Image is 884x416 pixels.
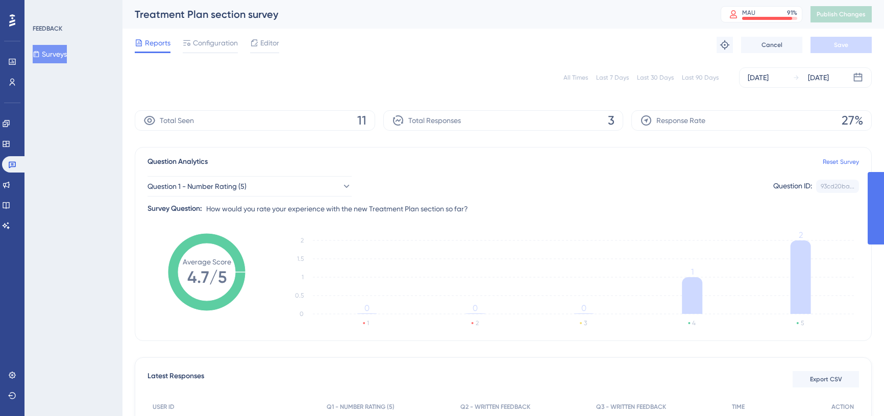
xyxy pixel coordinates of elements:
span: Q2 - WRITTEN FEEDBACK [460,403,530,411]
div: Last 30 Days [637,74,674,82]
button: Save [811,37,872,53]
tspan: 1 [302,274,304,281]
tspan: 2 [301,237,304,244]
span: Question 1 - Number Rating (5) [148,180,247,192]
div: Question ID: [773,180,812,193]
tspan: Average Score [183,258,231,266]
span: Editor [260,37,279,49]
span: TIME [732,403,745,411]
a: Reset Survey [823,158,859,166]
span: Save [834,41,848,49]
span: Cancel [762,41,782,49]
tspan: 0 [473,303,478,313]
span: USER ID [153,403,175,411]
button: Export CSV [793,371,859,387]
div: [DATE] [748,71,769,84]
span: Latest Responses [148,370,204,388]
span: Total Responses [408,114,461,127]
span: 3 [608,112,615,129]
span: Configuration [193,37,238,49]
tspan: 0 [581,303,586,313]
button: Publish Changes [811,6,872,22]
span: Q3 - WRITTEN FEEDBACK [596,403,666,411]
span: Reports [145,37,170,49]
span: How would you rate your experience with the new Treatment Plan section so far? [206,203,468,215]
span: 11 [357,112,366,129]
div: FEEDBACK [33,25,62,33]
text: 4 [692,320,696,327]
div: Last 7 Days [596,74,629,82]
button: Cancel [741,37,802,53]
div: Last 90 Days [682,74,719,82]
tspan: 1.5 [297,255,304,262]
div: 91 % [787,9,797,17]
tspan: 0 [364,303,370,313]
text: 1 [367,320,369,327]
span: 27% [842,112,863,129]
div: [DATE] [808,71,829,84]
button: Surveys [33,45,67,63]
text: 5 [801,320,804,327]
span: Question Analytics [148,156,208,168]
span: Response Rate [656,114,705,127]
text: 3 [584,320,587,327]
text: 2 [476,320,479,327]
span: Publish Changes [817,10,866,18]
div: Survey Question: [148,203,202,215]
tspan: 4.7/5 [187,267,227,287]
button: Question 1 - Number Rating (5) [148,176,352,197]
tspan: 1 [691,267,694,277]
span: ACTION [831,403,854,411]
div: MAU [742,9,755,17]
div: Treatment Plan section survey [135,7,695,21]
div: 93cd20ba... [821,182,854,190]
span: Total Seen [160,114,194,127]
tspan: 2 [799,230,803,240]
span: Export CSV [810,375,842,383]
div: All Times [563,74,588,82]
tspan: 0 [300,310,304,317]
tspan: 0.5 [295,292,304,299]
span: Q1 - NUMBER RATING (5) [327,403,395,411]
iframe: UserGuiding AI Assistant Launcher [841,376,872,406]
